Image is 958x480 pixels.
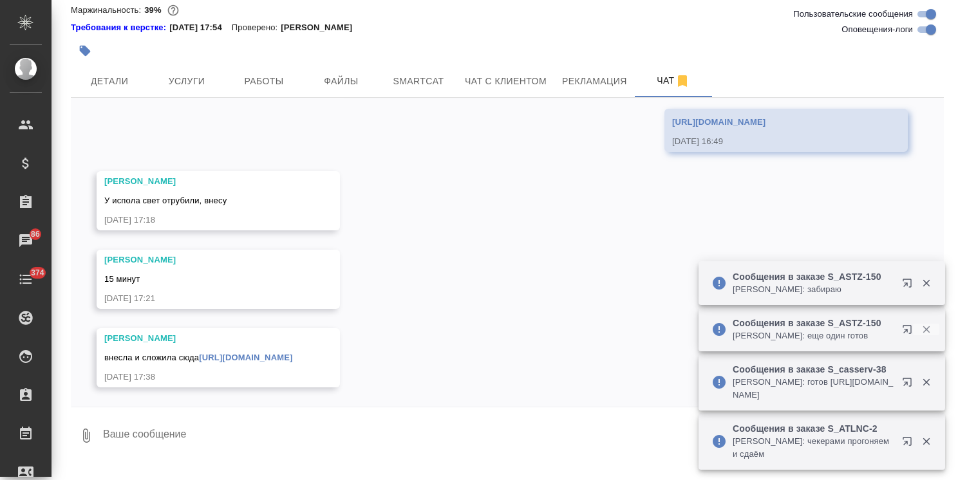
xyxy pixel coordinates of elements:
button: Закрыть [913,324,939,335]
p: Сообщения в заказе S_casserv-38 [733,363,894,376]
span: Чат с клиентом [465,73,547,89]
span: Чат [643,73,704,89]
p: [PERSON_NAME] [281,21,362,34]
button: Закрыть [913,277,939,289]
span: 86 [23,228,48,241]
p: [PERSON_NAME]: готов [URL][DOMAIN_NAME] [733,376,894,402]
span: У испола свет отрубили, внесу [104,196,227,205]
a: 86 [3,225,48,257]
div: [DATE] 17:18 [104,214,295,226]
span: Рекламация [562,73,627,89]
button: Открыть в новой вкладке [894,429,925,459]
span: внесла и сложила сюда [104,353,293,362]
p: Проверено: [232,21,281,34]
p: [PERSON_NAME]: еще один готов [733,329,894,342]
div: [DATE] 17:21 [104,292,295,305]
span: Smartcat [388,73,449,89]
span: Работы [233,73,295,89]
p: Сообщения в заказе S_ATLNC-2 [733,422,894,435]
a: 374 [3,263,48,295]
div: [DATE] 16:49 [672,135,863,148]
p: [DATE] 17:54 [169,21,232,34]
p: Маржинальность: [71,5,144,15]
p: 39% [144,5,164,15]
p: Сообщения в заказе S_ASTZ-150 [733,270,894,283]
span: Детали [79,73,140,89]
p: [PERSON_NAME]: чекерами прогоняем и сдаём [733,435,894,461]
div: [PERSON_NAME] [104,175,295,188]
button: Открыть в новой вкладке [894,369,925,400]
button: Открыть в новой вкладке [894,317,925,347]
a: [URL][DOMAIN_NAME] [672,117,765,127]
button: Добавить тэг [71,37,99,65]
button: Открыть в новой вкладке [894,270,925,301]
span: 374 [23,266,52,279]
button: Закрыть [913,436,939,447]
span: 15 минут [104,274,140,284]
button: Закрыть [913,376,939,388]
span: Файлы [310,73,372,89]
svg: Отписаться [675,73,690,89]
span: Пользовательские сообщения [793,8,913,21]
div: [DATE] 17:38 [104,371,295,383]
span: Оповещения-логи [841,23,913,36]
p: Сообщения в заказе S_ASTZ-150 [733,317,894,329]
span: Услуги [156,73,218,89]
button: 27462.04 RUB; [165,2,182,19]
p: [PERSON_NAME]: забираю [733,283,894,296]
a: Требования к верстке: [71,21,169,34]
div: [PERSON_NAME] [104,332,295,345]
div: [PERSON_NAME] [104,254,295,266]
a: [URL][DOMAIN_NAME] [199,353,292,362]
